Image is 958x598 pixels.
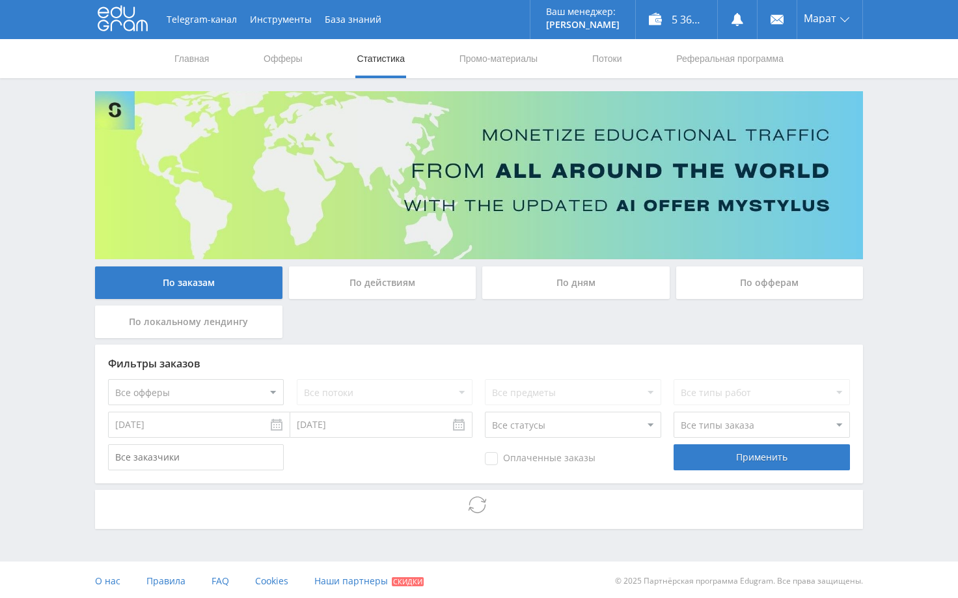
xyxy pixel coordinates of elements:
[546,20,620,30] p: [PERSON_NAME]
[289,266,476,299] div: По действиям
[95,266,282,299] div: По заказам
[355,39,406,78] a: Статистика
[255,575,288,587] span: Cookies
[392,577,424,586] span: Скидки
[212,575,229,587] span: FAQ
[146,575,185,587] span: Правила
[262,39,304,78] a: Офферы
[485,452,595,465] span: Оплаченные заказы
[482,266,670,299] div: По дням
[804,13,836,23] span: Марат
[95,575,120,587] span: О нас
[95,306,282,338] div: По локальному лендингу
[95,91,863,259] img: Banner
[108,444,284,470] input: Все заказчики
[676,266,864,299] div: По офферам
[591,39,623,78] a: Потоки
[458,39,539,78] a: Промо-материалы
[675,39,785,78] a: Реферальная программа
[173,39,210,78] a: Главная
[314,575,388,587] span: Наши партнеры
[546,7,620,17] p: Ваш менеджер:
[674,444,849,470] div: Применить
[108,358,850,369] div: Фильтры заказов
